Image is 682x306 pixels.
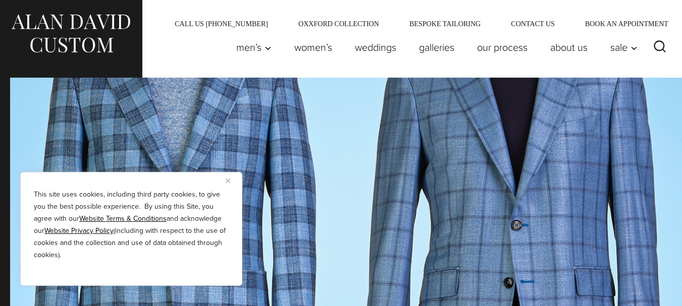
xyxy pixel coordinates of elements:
a: Women’s [283,37,344,57]
a: Bespoke Tailoring [394,20,496,27]
button: Close [226,174,238,187]
a: Contact Us [496,20,570,27]
img: Close [226,178,230,183]
span: Men’s [236,42,272,52]
span: Sale [610,42,638,52]
a: Book an Appointment [570,20,672,27]
a: Website Terms & Conditions [79,213,167,224]
a: About Us [539,37,599,57]
a: Oxxford Collection [283,20,394,27]
p: This site uses cookies, including third party cookies, to give you the best possible experience. ... [34,189,229,261]
a: Our Process [466,37,539,57]
nav: Secondary Navigation [160,20,672,27]
nav: Primary Navigation [225,37,643,57]
a: Website Privacy Policy [44,225,114,236]
img: Alan David Custom [10,11,131,56]
a: Galleries [408,37,466,57]
a: Call Us [PHONE_NUMBER] [160,20,283,27]
a: weddings [344,37,408,57]
button: View Search Form [648,35,672,59]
